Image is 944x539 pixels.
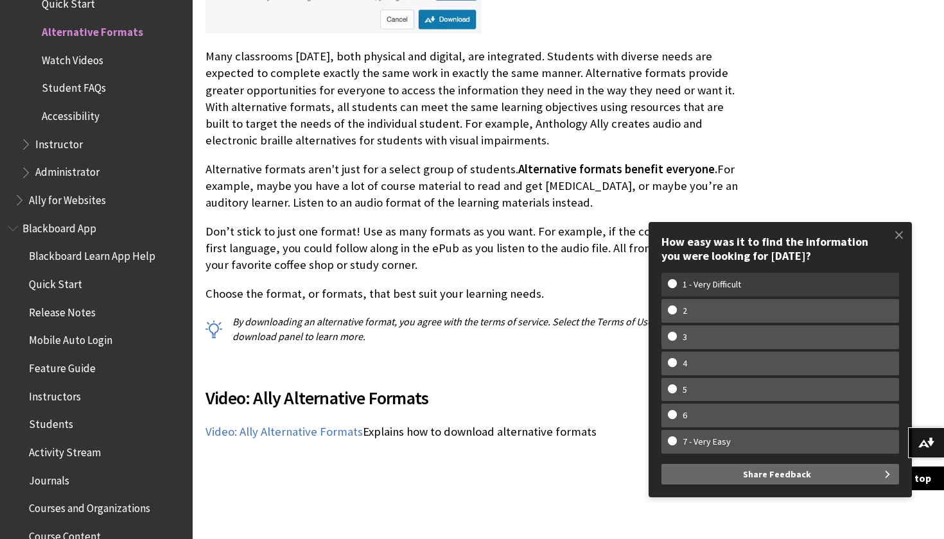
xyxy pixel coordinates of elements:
[668,410,702,421] w-span: 6
[29,497,150,515] span: Courses and Organizations
[518,162,717,176] span: Alternative formats benefit everyone.
[22,218,96,235] span: Blackboard App
[29,246,155,263] span: Blackboard Learn App Help
[29,357,96,375] span: Feature Guide
[205,424,741,440] p: Explains how to download alternative formats
[42,105,100,123] span: Accessibility
[661,464,899,484] button: Share Feedback
[205,286,741,302] p: Choose the format, or formats, that best suit your learning needs.
[668,305,702,316] w-span: 2
[668,279,756,290] w-span: 1 - Very Difficult
[205,161,741,212] p: Alternative formats aren't just for a select group of students. For example, maybe you have a lot...
[29,302,96,319] span: Release Notes
[668,436,746,447] w-span: 7 - Very Easy
[668,332,702,343] w-span: 3
[42,49,103,67] span: Watch Videos
[205,48,741,149] p: Many classrooms [DATE], both physical and digital, are integrated. Students with diverse needs ar...
[205,384,741,411] span: Video: Ally Alternative Formats
[205,424,363,440] a: Video: Ally Alternative Formats
[205,223,741,274] p: Don’t stick to just one format! Use as many formats as you want. For example, if the content isn’...
[29,470,69,487] span: Journals
[29,413,73,431] span: Students
[35,133,83,151] span: Instructor
[661,235,899,262] div: How easy was it to find the information you were looking for [DATE]?
[29,386,81,403] span: Instructors
[743,464,811,484] span: Share Feedback
[29,189,106,207] span: Ally for Websites
[29,273,82,291] span: Quick Start
[205,314,741,343] p: By downloading an alternative format, you agree with the terms of service. Select the Terms of Us...
[29,441,101,459] span: Activity Stream
[42,21,143,38] span: Alternative Formats
[668,358,702,369] w-span: 4
[42,78,106,95] span: Student FAQs
[35,162,100,179] span: Administrator
[668,384,702,395] w-span: 5
[29,330,112,347] span: Mobile Auto Login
